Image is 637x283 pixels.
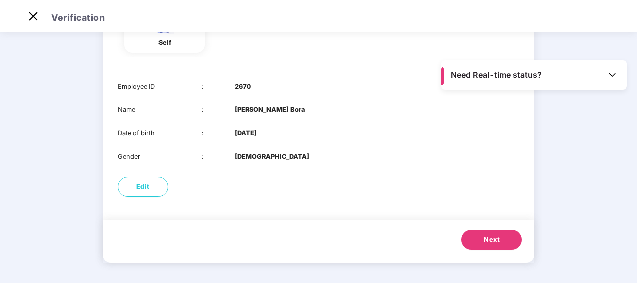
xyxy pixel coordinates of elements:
[461,230,522,250] button: Next
[202,105,235,115] div: :
[152,38,177,48] div: self
[118,128,202,138] div: Date of birth
[484,235,500,245] span: Next
[118,105,202,115] div: Name
[235,82,251,92] b: 2670
[118,152,202,162] div: Gender
[202,82,235,92] div: :
[235,128,257,138] b: [DATE]
[118,82,202,92] div: Employee ID
[235,152,309,162] b: [DEMOGRAPHIC_DATA]
[202,152,235,162] div: :
[118,177,168,197] button: Edit
[235,105,305,115] b: [PERSON_NAME] Bora
[202,128,235,138] div: :
[136,182,150,192] span: Edit
[607,70,617,80] img: Toggle Icon
[451,70,542,80] span: Need Real-time status?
